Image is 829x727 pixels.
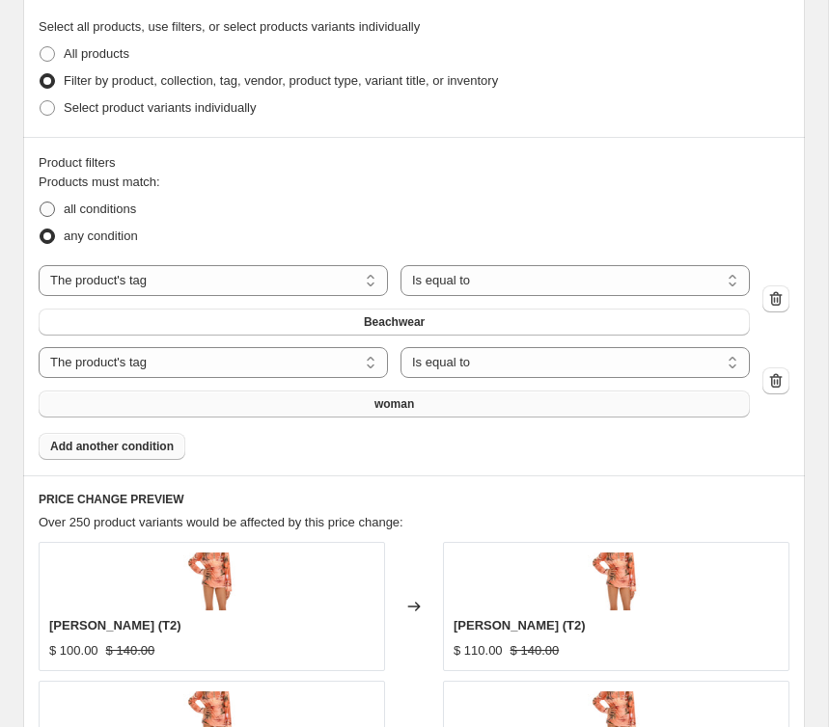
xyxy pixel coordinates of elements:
button: woman [39,390,750,417]
h6: PRICE CHANGE PREVIEW [39,492,789,507]
span: Select product variants individually [64,100,256,115]
div: $ 110.00 [454,641,503,660]
span: Add another condition [50,439,174,454]
span: [PERSON_NAME] (T2) [454,618,586,633]
strike: $ 140.00 [511,641,560,660]
button: Beachwear [39,309,750,336]
span: Select all products, use filters, or select products variants individually [39,19,420,34]
div: Product filters [39,153,789,173]
span: all conditions [64,202,136,216]
span: any condition [64,229,138,243]
span: Beachwear [364,314,425,330]
span: woman [374,396,414,412]
button: Add another condition [39,433,185,460]
span: Over 250 product variants would be affected by this price change: [39,515,403,529]
img: 8052-3_80x.jpg [183,552,241,610]
div: $ 100.00 [49,641,98,660]
strike: $ 140.00 [106,641,155,660]
img: 8052-3_80x.jpg [588,552,646,610]
span: [PERSON_NAME] (T2) [49,618,181,633]
span: All products [64,46,129,61]
span: Filter by product, collection, tag, vendor, product type, variant title, or inventory [64,73,498,88]
span: Products must match: [39,175,160,189]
